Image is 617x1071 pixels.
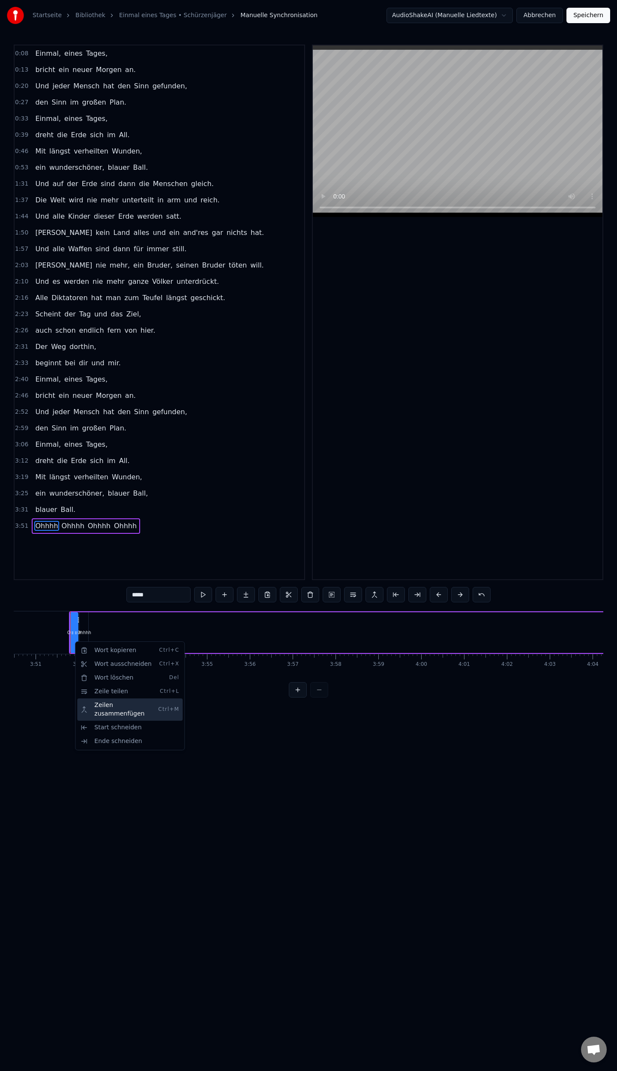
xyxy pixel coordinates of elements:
[77,657,183,671] div: Wort ausschneiden
[77,698,183,721] div: Zeilen zusammenfügen
[77,644,183,657] div: Wort kopieren
[77,721,183,734] div: Start schneiden
[169,674,180,681] span: Del
[77,734,183,748] div: Ende schneiden
[159,647,179,654] span: Ctrl+C
[77,685,183,698] div: Zeile teilen
[159,661,180,668] span: Ctrl+X
[158,706,179,713] span: Ctrl+M
[77,671,183,685] div: Wort löschen
[160,688,179,695] span: Ctrl+L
